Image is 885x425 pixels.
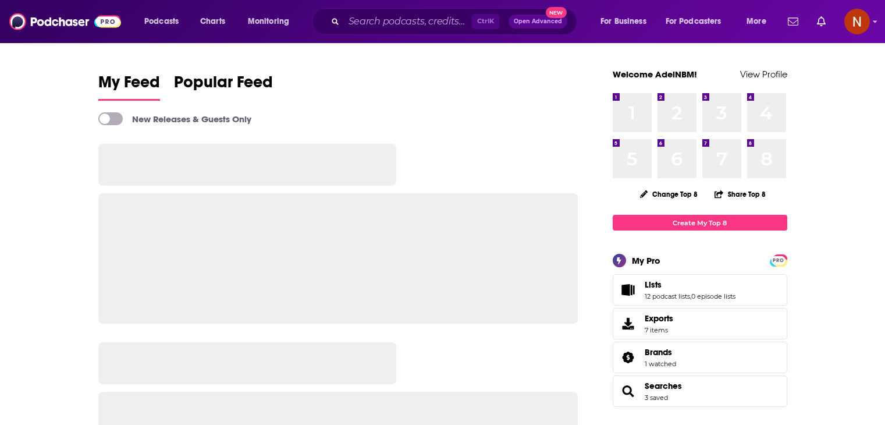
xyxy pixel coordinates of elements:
[248,13,289,30] span: Monitoring
[772,256,786,265] span: PRO
[613,69,697,80] a: Welcome AdelNBM!
[747,13,766,30] span: More
[844,9,870,34] span: Logged in as AdelNBM
[645,279,662,290] span: Lists
[592,12,661,31] button: open menu
[240,12,304,31] button: open menu
[136,12,194,31] button: open menu
[98,72,160,99] span: My Feed
[645,292,690,300] a: 12 podcast lists
[690,292,691,300] span: ,
[174,72,273,99] span: Popular Feed
[617,282,640,298] a: Lists
[633,187,705,201] button: Change Top 8
[98,112,251,125] a: New Releases & Guests Only
[472,14,499,29] span: Ctrl K
[509,15,567,29] button: Open AdvancedNew
[658,12,738,31] button: open menu
[617,383,640,399] a: Searches
[740,69,787,80] a: View Profile
[323,8,588,35] div: Search podcasts, credits, & more...
[772,256,786,264] a: PRO
[714,183,766,206] button: Share Top 8
[645,347,672,357] span: Brands
[200,13,225,30] span: Charts
[546,7,567,18] span: New
[174,72,273,101] a: Popular Feed
[98,72,160,101] a: My Feed
[844,9,870,34] button: Show profile menu
[645,313,673,324] span: Exports
[613,342,787,373] span: Brands
[666,13,721,30] span: For Podcasters
[613,376,787,407] span: Searches
[783,12,803,31] a: Show notifications dropdown
[613,215,787,231] a: Create My Top 8
[144,13,179,30] span: Podcasts
[844,9,870,34] img: User Profile
[617,316,640,332] span: Exports
[613,274,787,306] span: Lists
[691,292,735,300] a: 0 episode lists
[632,255,660,266] div: My Pro
[645,326,673,334] span: 7 items
[9,10,121,33] img: Podchaser - Follow, Share and Rate Podcasts
[600,13,646,30] span: For Business
[645,394,668,402] a: 3 saved
[613,308,787,339] a: Exports
[645,360,676,368] a: 1 watched
[645,381,682,391] a: Searches
[193,12,232,31] a: Charts
[738,12,781,31] button: open menu
[645,279,735,290] a: Lists
[812,12,830,31] a: Show notifications dropdown
[344,12,472,31] input: Search podcasts, credits, & more...
[645,347,676,357] a: Brands
[514,19,562,24] span: Open Advanced
[617,349,640,366] a: Brands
